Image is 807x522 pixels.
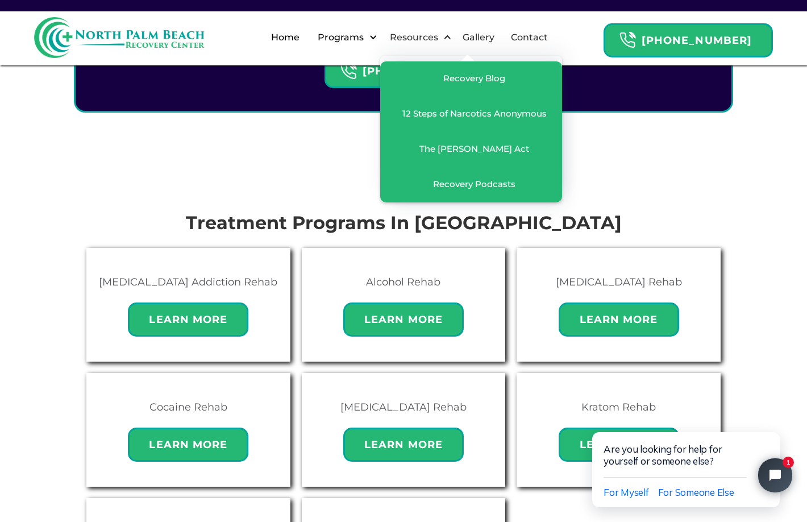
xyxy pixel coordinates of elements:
h4: [MEDICAL_DATA] Rehab [556,273,682,291]
a: 12 Steps of Narcotics Anonymous [380,97,562,132]
a: Learn More [343,297,464,337]
a: Header Calendar Icons[PHONE_NUMBER] [325,48,494,88]
h4: [MEDICAL_DATA] Rehab [340,398,467,416]
h4: Alcohol Rehab [366,273,440,291]
strong: [PHONE_NUMBER] [363,65,473,77]
strong: [PHONE_NUMBER] [642,34,752,47]
nav: Resources [380,56,562,202]
strong: Learn More [364,313,443,326]
strong: Learn More [149,313,227,326]
a: Home [264,19,306,56]
strong: Learn More [364,438,443,451]
a: Learn More [343,422,464,462]
a: Learn More [559,297,679,337]
iframe: Tidio Chat [568,396,807,522]
a: Recovery Podcasts [380,167,562,202]
a: Learn More [559,422,679,462]
div: Recovery Podcasts [433,179,515,190]
h4: [MEDICAL_DATA] Addiction Rehab [99,273,277,291]
div: Resources [387,31,441,44]
a: Header Calendar Icons[PHONE_NUMBER] [604,18,773,57]
h2: Treatment Programs In [GEOGRAPHIC_DATA] [81,209,726,237]
div: Resources [380,19,455,56]
strong: Learn More [149,438,227,451]
a: Gallery [456,19,501,56]
div: 12 Steps of Narcotics Anonymous [402,108,547,119]
div: The [PERSON_NAME] Act [419,143,529,155]
h4: Kratom Rehab [581,398,656,416]
a: Learn More [128,422,248,462]
h4: Cocaine Rehab [149,398,227,416]
div: Recovery Blog [443,73,505,84]
a: The [PERSON_NAME] Act [380,132,562,167]
div: Programs [308,19,380,56]
div: Programs [315,31,367,44]
img: Header Calendar Icons [619,31,636,49]
a: Contact [504,19,555,56]
a: Learn More [128,297,248,337]
img: Header Calendar Icons [340,63,357,80]
strong: Learn More [580,313,658,326]
a: Recovery Blog [380,61,562,97]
